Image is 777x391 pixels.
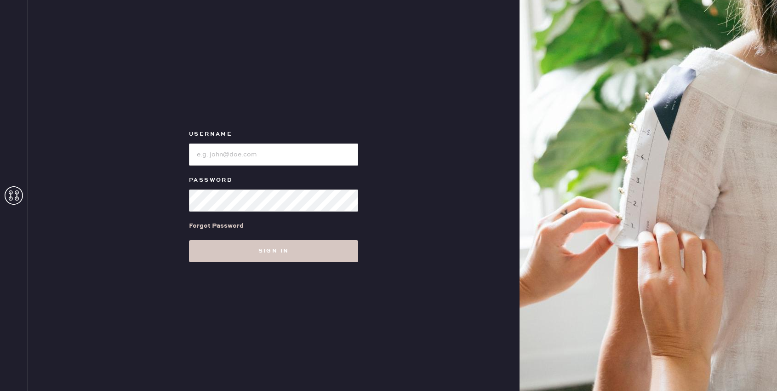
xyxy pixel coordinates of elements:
label: Password [189,175,358,186]
a: Forgot Password [189,212,244,240]
input: e.g. john@doe.com [189,144,358,166]
button: Sign in [189,240,358,262]
div: Forgot Password [189,221,244,231]
label: Username [189,129,358,140]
